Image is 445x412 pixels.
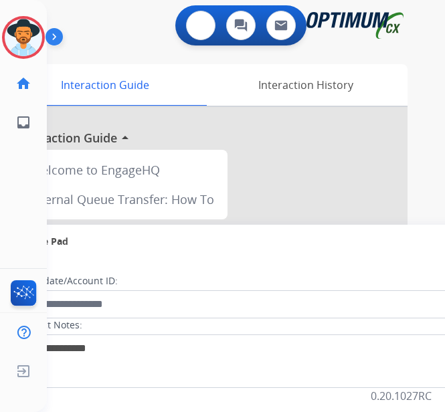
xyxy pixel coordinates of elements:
[17,274,118,288] label: Candidate/Account ID:
[22,185,222,214] div: Internal Queue Transfer: How To
[17,318,82,332] label: Contact Notes:
[15,76,31,92] mat-icon: home
[22,155,222,185] div: Welcome to EngageHQ
[6,64,203,106] div: Interaction Guide
[15,114,31,130] mat-icon: inbox
[371,388,432,404] p: 0.20.1027RC
[5,19,42,56] img: avatar
[203,64,408,106] div: Interaction History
